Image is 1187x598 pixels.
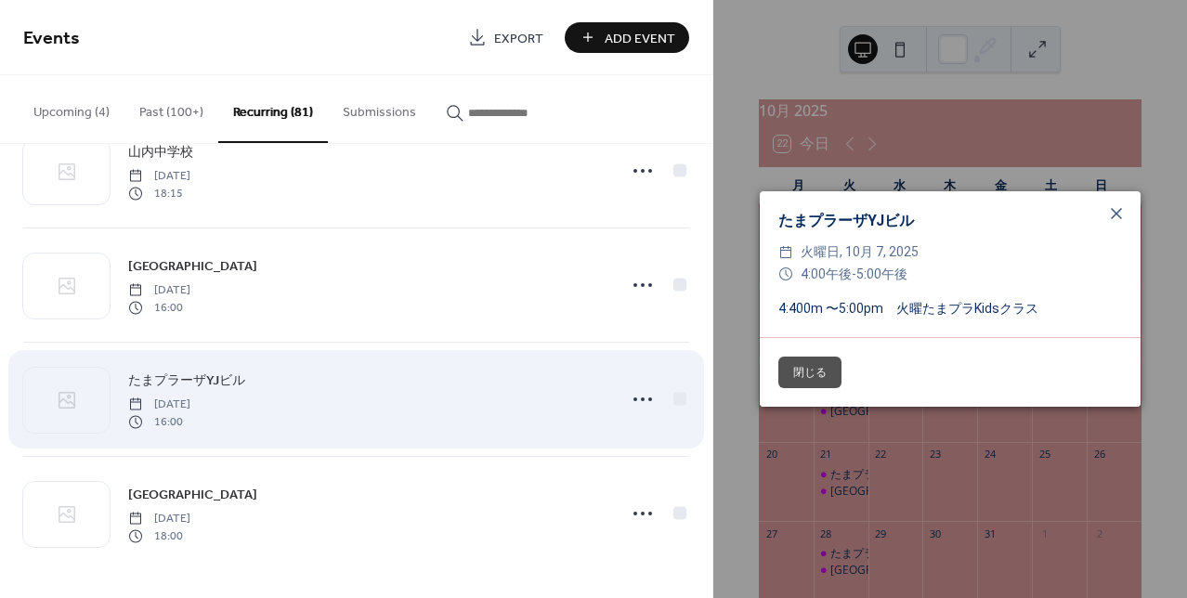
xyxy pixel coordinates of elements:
span: 16:00 [128,413,190,430]
div: 4:400m 〜5:00pm 火曜たまプラKidsクラス [760,299,1141,318]
span: Add Event [605,29,675,48]
span: - [852,266,856,281]
span: 18:15 [128,185,190,201]
a: 山内中学校 [128,141,193,162]
div: ​ [778,241,793,264]
span: Export [494,29,543,48]
span: [GEOGRAPHIC_DATA] [128,486,257,505]
span: 18:00 [128,527,190,544]
span: Events [23,20,80,57]
div: ​ [778,264,793,286]
div: たまプラーザYJビル [760,210,1141,232]
span: [DATE] [128,168,190,185]
a: [GEOGRAPHIC_DATA] [128,255,257,277]
button: Recurring (81) [218,75,328,143]
span: [DATE] [128,396,190,413]
span: [DATE] [128,282,190,299]
a: たまプラーザYJビル [128,370,245,391]
span: 16:00 [128,299,190,316]
span: たまプラーザYJビル [128,371,245,391]
span: 火曜日, 10月 7, 2025 [801,241,919,264]
a: [GEOGRAPHIC_DATA] [128,484,257,505]
button: Add Event [565,22,689,53]
span: 4:00午後 [801,266,852,281]
button: Upcoming (4) [19,75,124,141]
span: [GEOGRAPHIC_DATA] [128,257,257,277]
button: Past (100+) [124,75,218,141]
button: Submissions [328,75,431,141]
span: [DATE] [128,511,190,527]
span: 山内中学校 [128,143,193,162]
button: 閉じる [778,357,841,388]
a: Export [454,22,557,53]
span: 5:00午後 [856,266,907,281]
